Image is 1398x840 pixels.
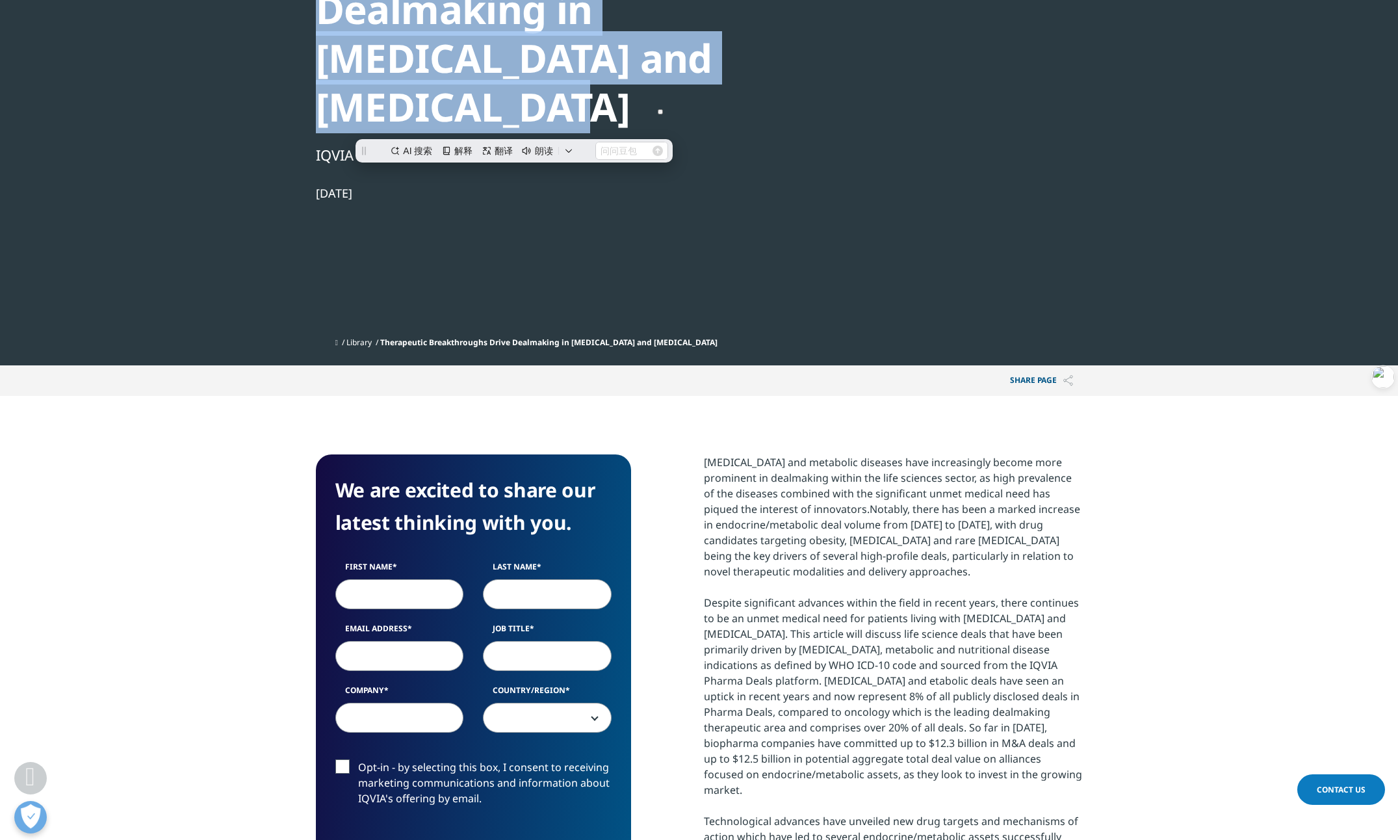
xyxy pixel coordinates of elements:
img: Share PAGE [1063,375,1073,386]
div: [DATE] [316,185,762,201]
label: Country/Region [483,685,612,703]
label: Email Address [335,623,464,641]
a: Contact Us [1297,774,1385,805]
span: Contact Us [1317,784,1366,795]
label: Opt-in - by selecting this box, I consent to receiving marketing communications and information a... [335,759,612,813]
label: Last Name [483,561,612,579]
span: Therapeutic Breakthroughs Drive Dealmaking in [MEDICAL_DATA] and [MEDICAL_DATA] [380,337,718,348]
div: IQVIA Pharma Deals [316,144,762,166]
label: First Name [335,561,464,579]
button: Share PAGEShare PAGE [1000,365,1083,396]
label: Company [335,685,464,703]
label: Job Title [483,623,612,641]
button: 打开偏好 [14,801,47,833]
h4: We are excited to share our latest thinking with you. [335,474,612,539]
p: Share PAGE [1000,365,1083,396]
a: Library [346,337,372,348]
